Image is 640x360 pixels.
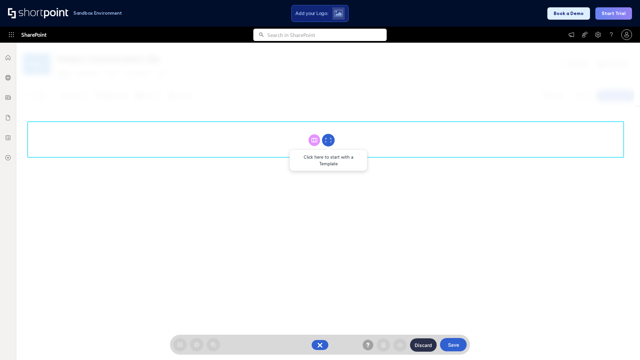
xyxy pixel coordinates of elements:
[595,7,632,20] button: Start Trial
[547,7,590,20] button: Book a Demo
[410,338,437,352] button: Discard
[73,11,122,15] h1: Sandbox Environment
[607,328,640,360] iframe: Chat Widget
[267,29,387,41] input: Search in SharePoint
[295,10,328,16] span: Add your Logo:
[21,27,46,43] span: SharePoint
[440,338,467,351] button: Save
[334,10,343,17] img: Upload logo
